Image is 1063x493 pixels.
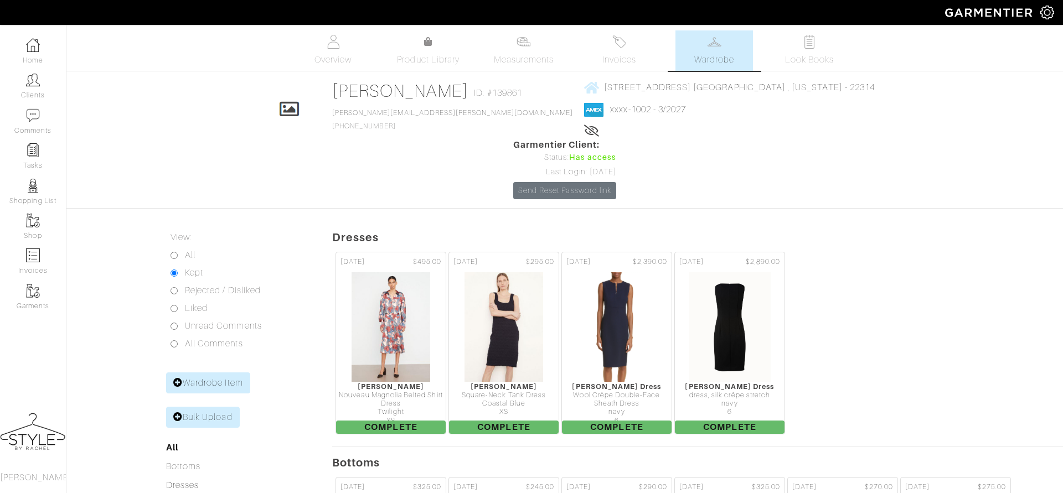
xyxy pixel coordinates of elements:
[633,257,667,267] span: $2,390.00
[26,38,40,52] img: dashboard-icon-dbcd8f5a0b271acd01030246c82b418ddd0df26cd7fceb0bd07c9910d44c42f6.png
[752,482,780,492] span: $325.00
[185,319,262,333] label: Unread Comments
[449,382,559,391] div: [PERSON_NAME]
[449,421,559,434] span: Complete
[332,109,574,117] a: [PERSON_NAME][EMAIL_ADDRESS][PERSON_NAME][DOMAIN_NAME]
[675,408,785,416] div: 6
[494,53,554,66] span: Measurements
[675,399,785,408] div: navy
[185,337,243,350] label: All Comments
[675,391,785,399] div: dress, silk crêpe stretch
[26,284,40,298] img: garments-icon-b7da505a4dc4fd61783c78ac3ca0ef83fa9d6f193b1c9dc38574b1d14d53ca28.png
[602,53,636,66] span: Invoices
[485,30,563,71] a: Measurements
[940,3,1040,22] img: garmentier-logo-header-white-b43fb05a5012e4ada735d5af1a66efaba907eab6374d6393d1fbf88cb4ef424d.png
[314,53,352,66] span: Overview
[336,382,446,391] div: [PERSON_NAME]
[591,272,642,382] img: 2woh8LHFDzoR4uY5NQyyPhwv
[390,35,467,66] a: Product Library
[449,391,559,399] div: Square-Neck Tank Dress
[694,53,734,66] span: Wardrobe
[610,105,686,115] a: xxxx-1002 - 3/2027
[513,182,616,199] a: Send Reset Password link
[336,421,446,434] span: Complete
[566,482,591,492] span: [DATE]
[464,272,544,382] img: VRp8NFPUmT1fbv4FALvbQQ8P
[560,251,673,435] a: [DATE] $2,390.00 [PERSON_NAME] Dress Wool Crêpe Double-Face Sheath Dress navy 6 Complete
[584,80,875,94] a: [STREET_ADDRESS] [GEOGRAPHIC_DATA] , [US_STATE] - 22314
[562,382,672,391] div: [PERSON_NAME] Dress
[1040,6,1054,19] img: gear-icon-white-bd11855cb880d31180b6d7d6211b90ccbf57a29d726f0c71d8c61bd08dd39cc2.png
[334,251,447,435] a: [DATE] $495.00 [PERSON_NAME] Nouveau Magnolia Belted Shirt Dress Twilight XS Complete
[447,251,560,435] a: [DATE] $295.00 [PERSON_NAME] Square-Neck Tank Dress Coastal Blue XS Complete
[562,408,672,416] div: navy
[679,482,704,492] span: [DATE]
[978,482,1006,492] span: $275.00
[513,138,616,152] span: Garmentier Client:
[397,53,460,66] span: Product Library
[185,248,195,262] label: All
[336,391,446,408] div: Nouveau Magnolia Belted Shirt Dress
[26,143,40,157] img: reminder-icon-8004d30b9f0a5d33ae49ab947aed9ed385cf756f9e5892f1edd6e32f2345188e.png
[26,108,40,122] img: comment-icon-a0a6a9ef722e966f86d9cbdc48e553b5cf19dbc54f86b18d962a5391bc8f6eb6.png
[513,152,616,164] div: Status:
[526,257,554,267] span: $295.00
[340,257,365,267] span: [DATE]
[413,257,441,267] span: $495.00
[584,103,603,117] img: american_express-1200034d2e149cdf2cc7894a33a747db654cf6f8355cb502592f1d228b2ac700.png
[453,257,478,267] span: [DATE]
[185,302,208,315] label: Liked
[449,399,559,408] div: Coastal Blue
[166,372,250,393] a: Wardrobe Item
[340,482,365,492] span: [DATE]
[351,272,431,382] img: TP69872bNMwceoNQWViGFoTC
[569,152,617,164] span: Has access
[517,35,530,49] img: measurements-466bbee1fd09ba9460f595b01e5d73f9e2bff037440d3c8f018324cb6cdf7a4a.svg
[675,421,785,434] span: Complete
[332,81,469,101] a: [PERSON_NAME]
[166,407,240,428] a: Bulk Upload
[604,82,875,92] span: [STREET_ADDRESS] [GEOGRAPHIC_DATA] , [US_STATE] - 22314
[185,284,261,297] label: Rejected / Disliked
[688,272,771,382] img: iYoeZYXP8upB5vs2cZe2bVbL
[26,248,40,262] img: orders-icon-0abe47150d42831381b5fb84f609e132dff9fe21cb692f30cb5eec754e2cba89.png
[905,482,930,492] span: [DATE]
[639,482,667,492] span: $290.00
[792,482,817,492] span: [DATE]
[771,30,848,71] a: Look Books
[785,53,834,66] span: Look Books
[166,461,200,471] a: Bottoms
[803,35,817,49] img: todo-9ac3debb85659649dc8f770b8b6100bb5dab4b48dedcbae339e5042a72dfd3cc.svg
[166,442,178,453] a: All
[185,266,203,279] label: Kept
[526,482,554,492] span: $245.00
[865,482,893,492] span: $270.00
[171,231,192,244] label: View:
[295,30,372,71] a: Overview
[673,251,786,435] a: [DATE] $2,890.00 [PERSON_NAME] Dress dress, silk crêpe stretch navy 6 Complete
[332,456,1063,469] h5: Bottoms
[26,179,40,193] img: stylists-icon-eb353228a002819b7ec25b43dbf5f0378dd9e0616d9560372ff212230b889e62.png
[336,408,446,416] div: Twilight
[675,30,753,71] a: Wardrobe
[332,231,1063,244] h5: Dresses
[675,382,785,391] div: [PERSON_NAME] Dress
[336,417,446,425] div: XS
[580,30,658,71] a: Invoices
[26,73,40,87] img: clients-icon-6bae9207a08558b7cb47a8932f037763ab4055f8c8b6bfacd5dc20c3e0201464.png
[562,421,672,434] span: Complete
[474,86,522,100] span: ID: #139861
[679,257,704,267] span: [DATE]
[562,417,672,425] div: 6
[612,35,626,49] img: orders-27d20c2124de7fd6de4e0e44c1d41de31381a507db9b33961299e4e07d508b8c.svg
[746,257,780,267] span: $2,890.00
[332,109,574,130] span: [PHONE_NUMBER]
[26,214,40,227] img: garments-icon-b7da505a4dc4fd61783c78ac3ca0ef83fa9d6f193b1c9dc38574b1d14d53ca28.png
[562,391,672,408] div: Wool Crêpe Double-Face Sheath Dress
[708,35,721,49] img: wardrobe-487a4870c1b7c33e795ec22d11cfc2ed9d08956e64fb3008fe2437562e282088.svg
[449,408,559,416] div: XS
[513,166,616,178] div: Last Login: [DATE]
[566,257,591,267] span: [DATE]
[166,480,199,490] a: Dresses
[326,35,340,49] img: basicinfo-40fd8af6dae0f16599ec9e87c0ef1c0a1fdea2edbe929e3d69a839185d80c458.svg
